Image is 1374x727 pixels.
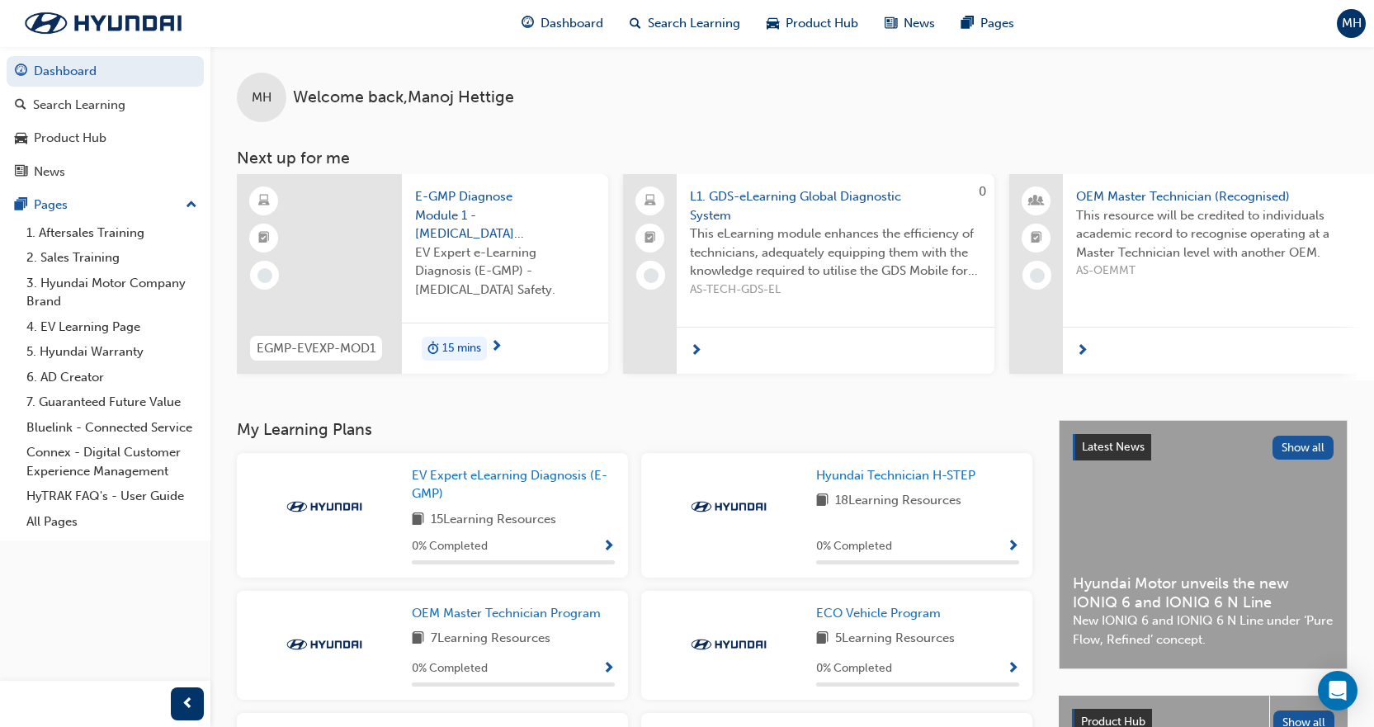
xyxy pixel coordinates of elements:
[15,165,27,180] span: news-icon
[816,466,982,485] a: Hyundai Technician H-STEP
[15,98,26,113] span: search-icon
[1076,206,1367,262] span: This resource will be credited to individuals academic record to recognise operating at a Master ...
[1337,9,1366,38] button: MH
[412,537,488,556] span: 0 % Completed
[753,7,871,40] a: car-iconProduct Hub
[980,14,1014,33] span: Pages
[412,468,607,502] span: EV Expert eLearning Diagnosis (E-GMP)
[279,498,370,515] img: Trak
[602,540,615,555] span: Show Progress
[602,659,615,679] button: Show Progress
[835,629,955,649] span: 5 Learning Resources
[1318,671,1357,710] div: Open Intercom Messenger
[7,157,204,187] a: News
[644,268,659,283] span: learningRecordVerb_NONE-icon
[258,228,270,249] span: booktick-icon
[431,629,550,649] span: 7 Learning Resources
[20,245,204,271] a: 2. Sales Training
[816,468,975,483] span: Hyundai Technician H-STEP
[645,191,656,212] span: laptop-icon
[1030,268,1045,283] span: learningRecordVerb_NONE-icon
[20,271,204,314] a: 3. Hyundai Motor Company Brand
[412,629,424,649] span: book-icon
[816,604,947,623] a: ECO Vehicle Program
[690,344,702,359] span: next-icon
[690,281,981,300] span: AS-TECH-GDS-EL
[20,509,204,535] a: All Pages
[15,64,27,79] span: guage-icon
[20,365,204,390] a: 6. AD Creator
[1076,262,1367,281] span: AS-OEMMT
[15,198,27,213] span: pages-icon
[979,184,986,199] span: 0
[885,13,897,34] span: news-icon
[34,163,65,182] div: News
[630,13,641,34] span: search-icon
[508,7,616,40] a: guage-iconDashboard
[616,7,753,40] a: search-iconSearch Learning
[1342,14,1362,33] span: MH
[415,243,595,300] span: EV Expert e-Learning Diagnosis (E-GMP) - [MEDICAL_DATA] Safety.
[7,53,204,190] button: DashboardSearch LearningProduct HubNews
[522,13,534,34] span: guage-icon
[1073,434,1334,460] a: Latest NewsShow all
[816,606,941,621] span: ECO Vehicle Program
[623,174,994,374] a: 0L1. GDS-eLearning Global Diagnostic SystemThis eLearning module enhances the efficiency of techn...
[7,190,204,220] button: Pages
[7,90,204,120] a: Search Learning
[683,498,774,515] img: Trak
[412,606,601,621] span: OEM Master Technician Program
[816,629,829,649] span: book-icon
[20,339,204,365] a: 5. Hyundai Warranty
[602,536,615,557] button: Show Progress
[20,389,204,415] a: 7. Guaranteed Future Value
[182,694,194,715] span: prev-icon
[20,484,204,509] a: HyTRAK FAQ's - User Guide
[1073,574,1334,611] span: Hyundai Motor unveils the new IONIQ 6 and IONIQ 6 N Line
[252,88,271,107] span: MH
[786,14,858,33] span: Product Hub
[8,6,198,40] img: Trak
[1059,420,1348,669] a: Latest NewsShow allHyundai Motor unveils the new IONIQ 6 and IONIQ 6 N LineNew IONIQ 6 and IONIQ ...
[34,196,68,215] div: Pages
[412,604,607,623] a: OEM Master Technician Program
[648,14,740,33] span: Search Learning
[767,13,779,34] span: car-icon
[20,314,204,340] a: 4. EV Learning Page
[541,14,603,33] span: Dashboard
[490,340,503,355] span: next-icon
[7,123,204,153] a: Product Hub
[1076,187,1367,206] span: OEM Master Technician (Recognised)
[816,659,892,678] span: 0 % Completed
[645,228,656,249] span: booktick-icon
[7,56,204,87] a: Dashboard
[412,510,424,531] span: book-icon
[961,13,974,34] span: pages-icon
[904,14,935,33] span: News
[33,96,125,115] div: Search Learning
[20,220,204,246] a: 1. Aftersales Training
[1007,659,1019,679] button: Show Progress
[34,129,106,148] div: Product Hub
[258,191,270,212] span: learningResourceType_ELEARNING-icon
[1031,191,1042,212] span: people-icon
[1073,611,1334,649] span: New IONIQ 6 and IONIQ 6 N Line under ‘Pure Flow, Refined’ concept.
[293,88,514,107] span: Welcome back , Manoj Hettige
[683,636,774,653] img: Trak
[415,187,595,243] span: E-GMP Diagnose Module 1 - [MEDICAL_DATA] Safety
[602,662,615,677] span: Show Progress
[948,7,1027,40] a: pages-iconPages
[15,131,27,146] span: car-icon
[871,7,948,40] a: news-iconNews
[237,420,1032,439] h3: My Learning Plans
[690,187,981,224] span: L1. GDS-eLearning Global Diagnostic System
[427,338,439,360] span: duration-icon
[442,339,481,358] span: 15 mins
[816,491,829,512] span: book-icon
[1007,536,1019,557] button: Show Progress
[1031,228,1042,249] span: booktick-icon
[237,174,608,374] a: EGMP-EVEXP-MOD1E-GMP Diagnose Module 1 - [MEDICAL_DATA] SafetyEV Expert e-Learning Diagnosis (E-G...
[257,268,272,283] span: learningRecordVerb_NONE-icon
[431,510,556,531] span: 15 Learning Resources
